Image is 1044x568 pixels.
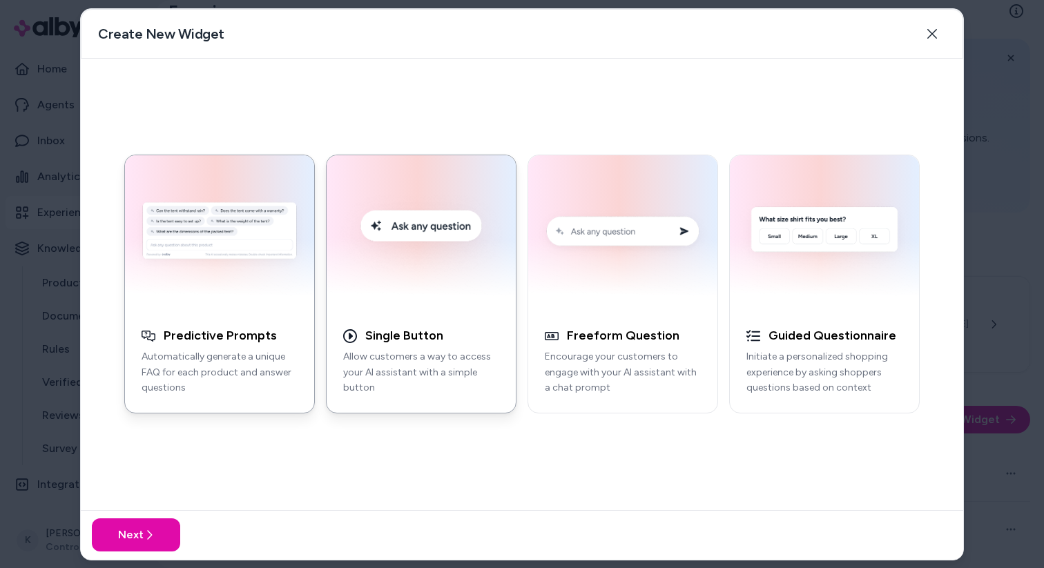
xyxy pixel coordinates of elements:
[536,164,709,303] img: Conversation Prompt Example
[545,349,701,396] p: Encourage your customers to engage with your AI assistant with a chat prompt
[142,349,298,396] p: Automatically generate a unique FAQ for each product and answer questions
[92,518,180,551] button: Next
[768,328,896,344] h3: Guided Questionnaire
[567,328,679,344] h3: Freeform Question
[124,155,315,413] button: Generative Q&A ExamplePredictive PromptsAutomatically generate a unique FAQ for each product and ...
[133,164,306,303] img: Generative Q&A Example
[98,24,224,43] h2: Create New Widget
[729,155,920,413] button: AI Initial Question ExampleGuided QuestionnaireInitiate a personalized shopping experience by ask...
[738,164,911,303] img: AI Initial Question Example
[326,155,516,413] button: Single Button Embed ExampleSingle ButtonAllow customers a way to access your AI assistant with a ...
[343,349,499,396] p: Allow customers a way to access your AI assistant with a simple button
[335,164,507,303] img: Single Button Embed Example
[164,328,277,344] h3: Predictive Prompts
[365,328,443,344] h3: Single Button
[746,349,902,396] p: Initiate a personalized shopping experience by asking shoppers questions based on context
[528,155,718,413] button: Conversation Prompt ExampleFreeform QuestionEncourage your customers to engage with your AI assis...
